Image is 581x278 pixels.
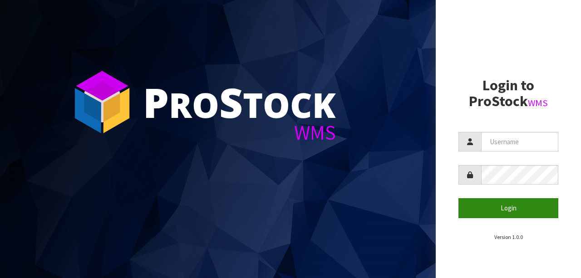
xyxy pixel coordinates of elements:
[219,74,243,130] span: S
[458,78,558,109] h2: Login to ProStock
[481,132,558,151] input: Username
[494,234,523,240] small: Version 1.0.0
[143,122,336,143] div: WMS
[68,68,136,136] img: ProStock Cube
[143,74,169,130] span: P
[458,198,558,218] button: Login
[528,97,548,109] small: WMS
[143,82,336,122] div: ro tock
